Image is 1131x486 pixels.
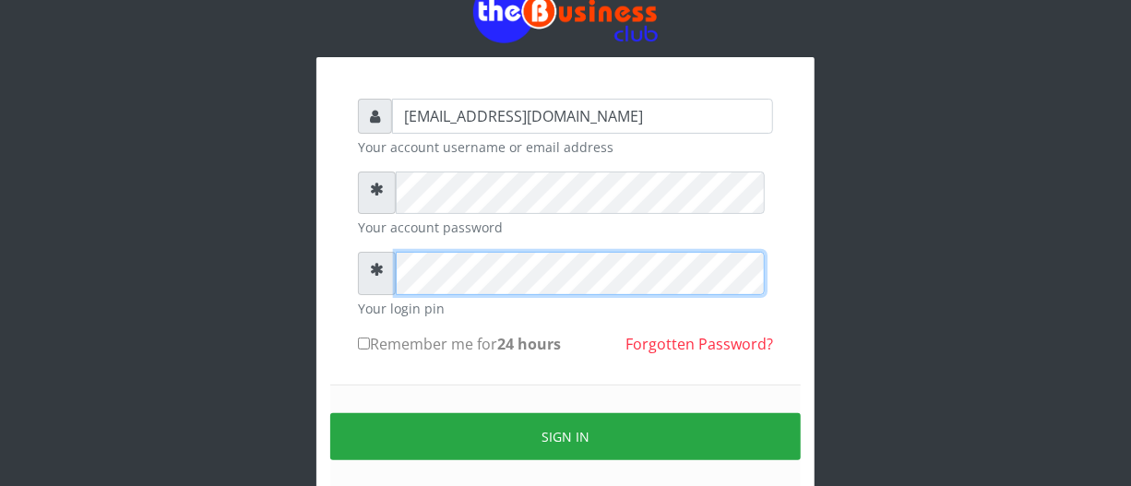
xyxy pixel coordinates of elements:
[497,334,561,354] b: 24 hours
[358,137,773,157] small: Your account username or email address
[358,333,561,355] label: Remember me for
[330,413,801,460] button: Sign in
[392,99,773,134] input: Username or email address
[358,338,370,350] input: Remember me for24 hours
[625,334,773,354] a: Forgotten Password?
[358,218,773,237] small: Your account password
[358,299,773,318] small: Your login pin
